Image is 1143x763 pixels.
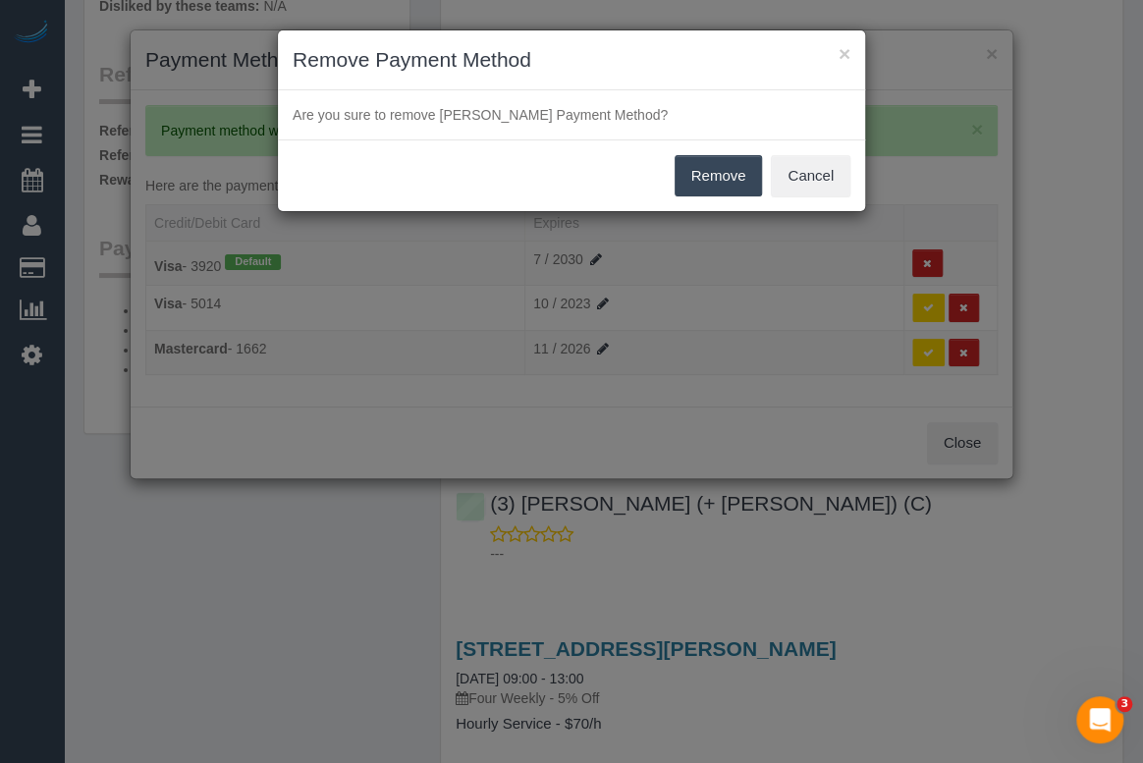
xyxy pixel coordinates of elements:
span: 3 [1116,696,1132,712]
button: Cancel [771,155,850,196]
button: Remove [675,155,763,196]
button: × [839,43,850,64]
h3: Remove Payment Method [293,45,850,75]
span: Are you sure to remove [PERSON_NAME] Payment Method? [293,107,668,123]
sui-modal: Remove Payment Method [278,30,865,211]
iframe: Intercom live chat [1076,696,1123,743]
